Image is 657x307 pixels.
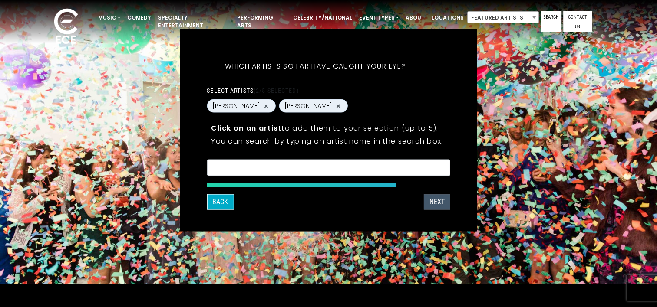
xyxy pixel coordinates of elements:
[402,10,428,25] a: About
[424,194,450,210] button: Next
[124,10,155,25] a: Comedy
[468,12,538,24] span: Featured Artists
[207,51,424,82] h5: Which artists so far have caught your eye?
[290,10,356,25] a: Celebrity/National
[541,11,561,32] a: Search
[563,11,592,32] a: Contact Us
[212,101,260,111] span: [PERSON_NAME]
[212,165,445,173] textarea: Search
[284,101,332,111] span: [PERSON_NAME]
[211,123,446,134] p: to add them to your selection (up to 5).
[234,10,290,33] a: Performing Arts
[211,123,281,133] strong: Click on an artist
[211,136,446,147] p: You can search by typing an artist name in the search box.
[207,87,298,95] label: Select artists
[356,10,402,25] a: Event Types
[428,10,467,25] a: Locations
[263,102,270,110] button: Remove DJ Pierson
[155,10,234,33] a: Specialty Entertainment
[335,102,342,110] button: Remove DJ Sharkey
[44,6,88,48] img: ece_new_logo_whitev2-1.png
[254,87,299,94] span: (2/5 selected)
[207,194,234,210] button: Back
[467,11,539,23] span: Featured Artists
[95,10,124,25] a: Music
